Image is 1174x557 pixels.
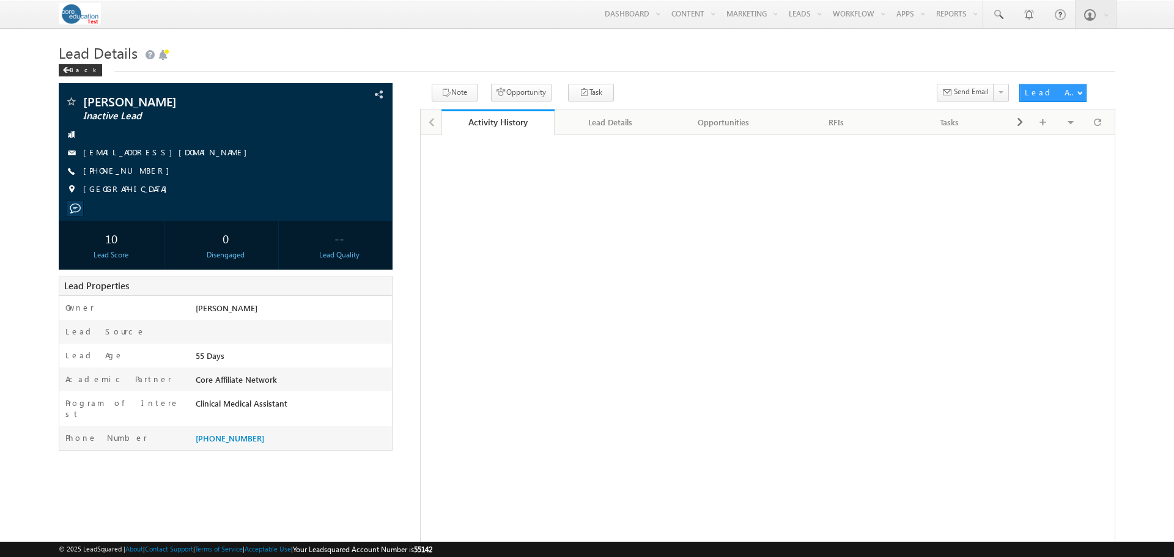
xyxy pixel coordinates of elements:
[83,165,175,175] a: [PHONE_NUMBER]
[1025,87,1077,98] div: Lead Actions
[65,326,146,337] label: Lead Source
[196,433,264,443] a: [PHONE_NUMBER]
[65,397,180,419] label: Program of Interest
[196,303,257,313] span: [PERSON_NAME]
[83,110,292,122] span: Inactive Lead
[64,279,129,292] span: Lead Properties
[937,84,994,101] button: Send Email
[451,116,545,128] div: Activity History
[59,3,101,24] img: Custom Logo
[677,115,769,130] div: Opportunities
[568,84,614,101] button: Task
[65,374,172,385] label: Academic Partner
[780,109,893,135] a: RFIs
[145,545,193,553] a: Contact Support
[432,84,478,101] button: Note
[176,227,275,249] div: 0
[954,86,989,97] span: Send Email
[245,545,291,553] a: Acceptable Use
[125,545,143,553] a: About
[414,545,432,554] span: 55142
[59,64,108,74] a: Back
[62,227,161,249] div: 10
[195,545,243,553] a: Terms of Service
[83,183,173,196] span: [GEOGRAPHIC_DATA]
[667,109,780,135] a: Opportunities
[491,84,552,101] button: Opportunity
[176,249,275,260] div: Disengaged
[83,95,292,108] span: [PERSON_NAME]
[1019,84,1087,102] button: Lead Actions
[893,109,1006,135] a: Tasks
[193,374,393,391] div: Core Affiliate Network
[290,227,389,249] div: --
[564,115,657,130] div: Lead Details
[59,64,102,76] div: Back
[290,249,389,260] div: Lead Quality
[903,115,995,130] div: Tasks
[441,109,555,135] a: Activity History
[193,350,393,367] div: 55 Days
[193,397,393,415] div: Clinical Medical Assistant
[65,302,94,313] label: Owner
[59,544,432,555] span: © 2025 LeadSquared | | | | |
[59,43,138,62] span: Lead Details
[293,545,432,554] span: Your Leadsquared Account Number is
[65,432,147,443] label: Phone Number
[83,147,253,157] a: [EMAIL_ADDRESS][DOMAIN_NAME]
[62,249,161,260] div: Lead Score
[555,109,668,135] a: Lead Details
[790,115,882,130] div: RFIs
[65,350,124,361] label: Lead Age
